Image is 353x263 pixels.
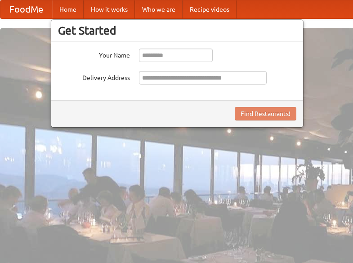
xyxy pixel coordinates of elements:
[58,49,130,60] label: Your Name
[0,0,52,18] a: FoodMe
[52,0,84,18] a: Home
[58,24,296,37] h3: Get Started
[183,0,237,18] a: Recipe videos
[84,0,135,18] a: How it works
[58,71,130,82] label: Delivery Address
[235,107,296,120] button: Find Restaurants!
[135,0,183,18] a: Who we are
